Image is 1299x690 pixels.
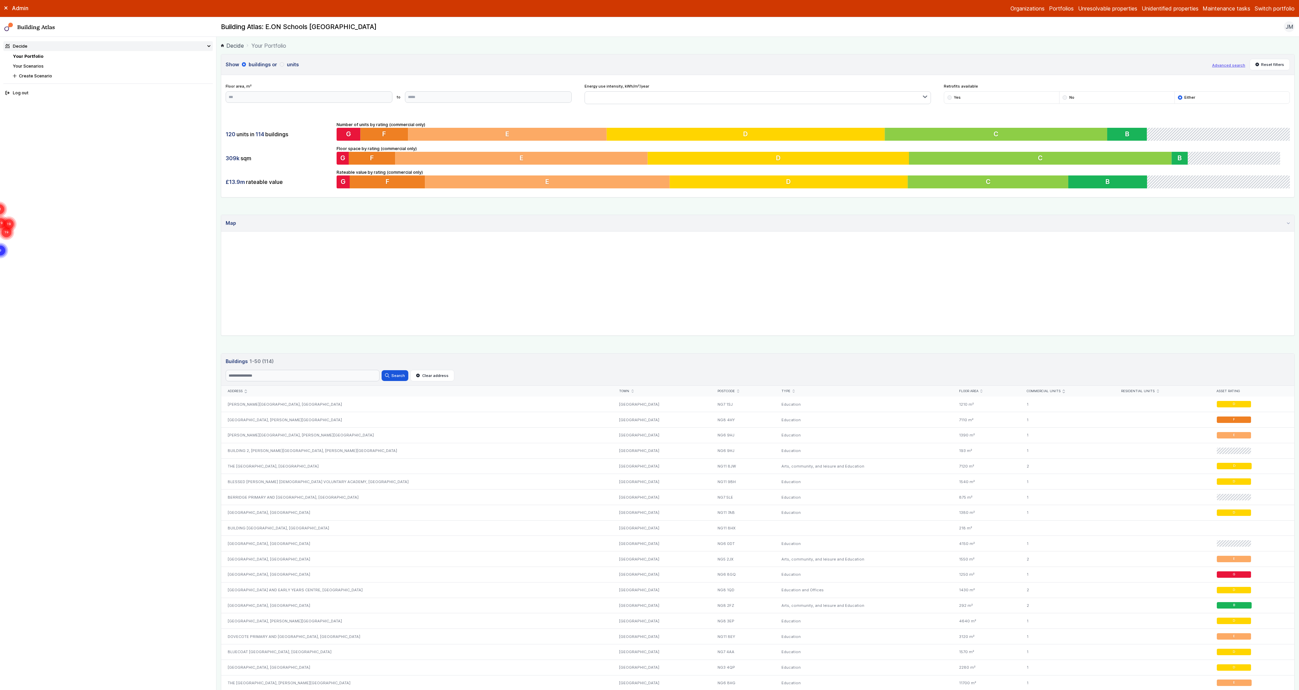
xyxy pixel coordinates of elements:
[952,613,1020,629] div: 4640 m²
[1233,464,1235,469] span: D
[226,84,572,102] div: Floor area, m²
[952,660,1020,675] div: 2280 m²
[787,178,791,186] span: D
[613,629,711,644] div: [GEOGRAPHIC_DATA]
[1020,613,1115,629] div: 1
[711,582,775,598] div: NG8 1QD
[340,154,345,162] span: G
[613,505,711,520] div: [GEOGRAPHIC_DATA]
[613,412,711,428] div: [GEOGRAPHIC_DATA]
[1049,4,1074,13] a: Portfolios
[959,389,1014,394] div: Floor area
[952,551,1020,567] div: 1550 m²
[952,598,1020,613] div: 292 m²
[613,428,711,443] div: [GEOGRAPHIC_DATA]
[221,490,613,505] div: BERRIDGE PRIMARY AND [GEOGRAPHIC_DATA], [GEOGRAPHIC_DATA]
[221,458,613,474] div: THE [GEOGRAPHIC_DATA], [GEOGRAPHIC_DATA]
[221,505,1294,520] a: [GEOGRAPHIC_DATA], [GEOGRAPHIC_DATA][GEOGRAPHIC_DATA]NG11 7ABEducation1380 m²1D
[221,428,613,443] div: [PERSON_NAME][GEOGRAPHIC_DATA], [PERSON_NAME][GEOGRAPHIC_DATA]
[221,215,1294,232] summary: Map
[952,644,1020,660] div: 1570 m²
[221,582,1294,598] a: [GEOGRAPHIC_DATA] AND EARLY YEARS CENTRE, [GEOGRAPHIC_DATA][GEOGRAPHIC_DATA]NG8 1QDEducation and ...
[1020,458,1115,474] div: 2
[386,178,389,186] span: F
[711,598,775,613] div: NG8 2FZ
[952,629,1020,644] div: 3120 m²
[994,130,999,138] span: C
[711,644,775,660] div: NG7 4AA
[952,582,1020,598] div: 1430 m²
[1020,474,1115,490] div: 1
[613,490,711,505] div: [GEOGRAPHIC_DATA]
[775,474,952,490] div: Education
[382,370,408,381] button: Search
[1233,572,1235,577] span: G
[781,154,785,162] span: D
[226,175,333,188] div: rateable value
[1020,582,1115,598] div: 2
[775,458,952,474] div: Arts, community, and leisure and Education
[226,154,240,162] span: 309k
[775,598,952,613] div: Arts, community, and leisure and Education
[349,152,396,165] button: F
[711,490,775,505] div: NG7 5LE
[221,551,613,567] div: [GEOGRAPHIC_DATA], [GEOGRAPHIC_DATA]
[1233,557,1235,561] span: E
[221,458,1294,474] a: THE [GEOGRAPHIC_DATA], [GEOGRAPHIC_DATA][GEOGRAPHIC_DATA]NG11 8JWArts, community, and leisure and...
[1106,178,1110,186] span: B
[711,474,775,490] div: NG11 9BH
[3,88,213,98] button: Log out
[228,389,606,394] div: Address
[221,598,613,613] div: [GEOGRAPHIC_DATA], [GEOGRAPHIC_DATA]
[744,130,748,138] span: D
[1233,665,1235,670] span: D
[1233,681,1235,685] span: E
[711,536,775,551] div: NG6 0DT
[613,551,711,567] div: [GEOGRAPHIC_DATA]
[1020,443,1115,458] div: 1
[1233,510,1235,515] span: D
[546,178,549,186] span: E
[915,152,1180,165] button: C
[337,152,349,165] button: G
[711,520,775,536] div: NG11 8HX
[1020,412,1115,428] div: 1
[221,582,613,598] div: [GEOGRAPHIC_DATA] AND EARLY YEARS CENTRE, [GEOGRAPHIC_DATA]
[1233,418,1235,422] span: F
[711,567,775,582] div: NG6 8GQ
[952,520,1020,536] div: 218 m²
[1250,59,1290,70] button: Reset filters
[1020,598,1115,613] div: 2
[337,169,1290,189] div: Rateable value by rating (commercial only)
[13,64,44,69] a: Your Scenarios
[1180,152,1197,165] button: B
[775,443,952,458] div: Education
[226,61,1208,68] h3: Show
[221,598,1294,613] a: [GEOGRAPHIC_DATA], [GEOGRAPHIC_DATA][GEOGRAPHIC_DATA]NG8 2FZArts, community, and leisure and Educ...
[717,389,769,394] div: Postcode
[585,84,931,104] div: Energy use intensity, kWh/m²/year
[613,443,711,458] div: [GEOGRAPHIC_DATA]
[613,660,711,675] div: [GEOGRAPHIC_DATA]
[408,128,607,141] button: E
[952,412,1020,428] div: 7110 m²
[221,520,613,536] div: BUILDING [GEOGRAPHIC_DATA], [GEOGRAPHIC_DATA]
[221,536,1294,551] a: [GEOGRAPHIC_DATA], [GEOGRAPHIC_DATA][GEOGRAPHIC_DATA]NG6 0DTEducation4150 m²1
[1121,389,1202,394] div: Residential units
[944,84,1290,89] span: Retrofits available
[1107,128,1147,141] button: B
[221,397,1294,412] a: [PERSON_NAME][GEOGRAPHIC_DATA], [GEOGRAPHIC_DATA][GEOGRAPHIC_DATA]NG7 1SJEducation1210 m²1D
[711,412,775,428] div: NG8 4HY
[221,412,613,428] div: [GEOGRAPHIC_DATA], [PERSON_NAME][GEOGRAPHIC_DATA]
[1233,603,1235,608] span: B
[1020,551,1115,567] div: 2
[952,490,1020,505] div: 875 m²
[221,42,244,50] a: Decide
[221,490,1294,505] a: BERRIDGE PRIMARY AND [GEOGRAPHIC_DATA], [GEOGRAPHIC_DATA][GEOGRAPHIC_DATA]NG7 5LEEducation875 m²1
[221,443,1294,458] a: BUILDING 2, [PERSON_NAME][GEOGRAPHIC_DATA], [PERSON_NAME][GEOGRAPHIC_DATA][GEOGRAPHIC_DATA]NG6 9H...
[775,397,952,412] div: Education
[346,130,351,138] span: G
[337,121,1290,141] div: Number of units by rating (commercial only)
[1020,428,1115,443] div: 1
[221,567,1294,582] a: [GEOGRAPHIC_DATA], [GEOGRAPHIC_DATA][GEOGRAPHIC_DATA]NG6 8GQEducation1250 m²1G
